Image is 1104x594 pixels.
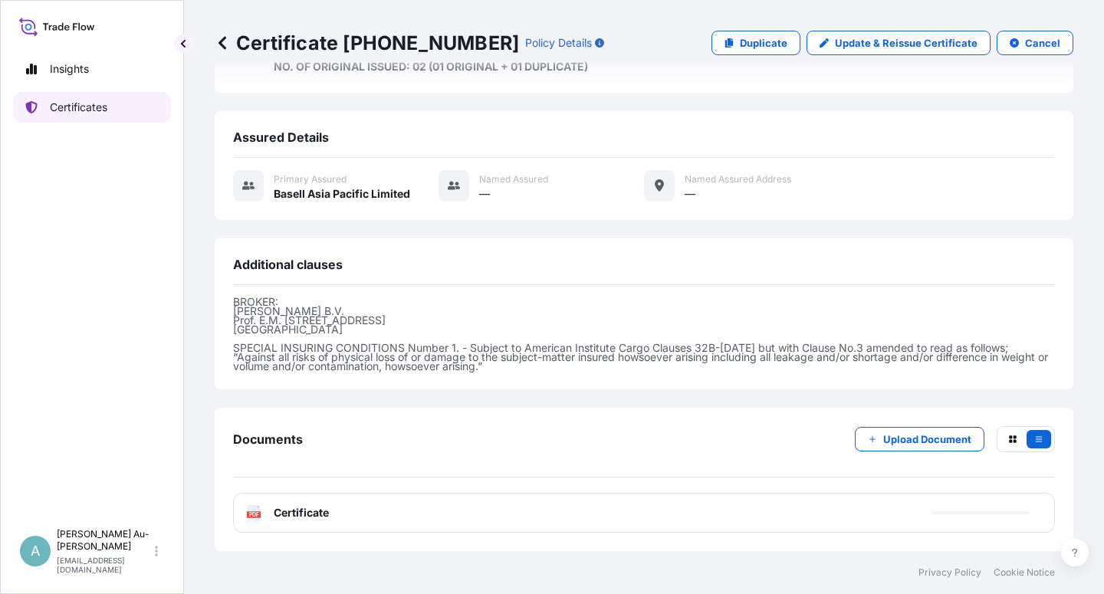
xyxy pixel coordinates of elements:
span: Basell Asia Pacific Limited [274,186,410,202]
p: Policy Details [525,35,592,51]
text: PDF [249,512,259,517]
p: Certificate [PHONE_NUMBER] [215,31,519,55]
span: — [685,186,695,202]
a: Insights [13,54,171,84]
p: [EMAIL_ADDRESS][DOMAIN_NAME] [57,556,152,574]
a: Cookie Notice [994,566,1055,579]
a: Update & Reissue Certificate [807,31,991,55]
p: [PERSON_NAME] Au-[PERSON_NAME] [57,528,152,553]
span: Assured Details [233,130,329,145]
span: — [479,186,490,202]
p: Update & Reissue Certificate [835,35,978,51]
a: Privacy Policy [918,566,981,579]
span: A [31,543,40,559]
a: Certificates [13,92,171,123]
p: Duplicate [740,35,787,51]
p: Upload Document [883,432,971,447]
button: Upload Document [855,427,984,451]
span: Certificate [274,505,329,520]
p: Insights [50,61,89,77]
span: Named Assured [479,173,548,185]
span: Primary assured [274,173,347,185]
span: Documents [233,432,303,447]
span: Named Assured Address [685,173,791,185]
p: Certificates [50,100,107,115]
p: BROKER: [PERSON_NAME] B.V. Prof. E.M. [STREET_ADDRESS] [GEOGRAPHIC_DATA] SPECIAL INSURING CONDITI... [233,297,1055,371]
button: Cancel [997,31,1073,55]
a: Duplicate [711,31,800,55]
span: Additional clauses [233,257,343,272]
p: Cancel [1025,35,1060,51]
